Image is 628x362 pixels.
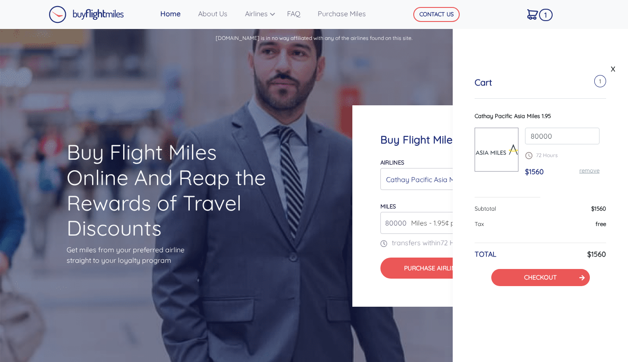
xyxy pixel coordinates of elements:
h6: $1560 [587,250,606,258]
div: Cathay Pacific Asia Miles [386,171,515,188]
button: CONTACT US [413,7,460,22]
a: 1 [524,5,550,23]
h5: Cart [475,77,492,88]
a: CHECKOUT [524,273,557,281]
span: 1 [594,75,606,87]
span: 72 Hrs [440,238,461,247]
button: Cathay Pacific Asia Miles [380,168,526,190]
a: Home [157,5,195,22]
h4: Buy Flight Miles Online [380,133,526,146]
img: Buy Flight Miles Logo [49,6,124,23]
button: CHECKOUT [491,269,590,286]
h6: TOTAL [475,250,497,258]
a: X [609,62,617,75]
label: Airlines [380,159,404,166]
span: $1560 [525,167,544,176]
img: Cathay-Pacific-Asia-Miles.png [475,140,518,159]
span: free [596,220,606,227]
p: Get miles from your preferred airline straight to your loyalty program [67,244,276,265]
h1: Buy Flight Miles Online And Reap the Rewards of Travel Discounts [67,140,276,240]
a: Purchase Miles [314,5,380,22]
a: About Us [195,5,241,22]
label: miles [380,203,396,210]
img: Cart [527,9,538,20]
span: Subtotal [475,205,496,212]
span: Cathay Pacific Asia Miles 1.95 [475,112,551,119]
a: Airlines [241,5,284,22]
a: remove [579,167,600,174]
span: $1560 [591,205,606,212]
span: Tax [475,220,484,227]
p: 72 Hours [525,151,600,159]
span: Miles - 1.95¢ per mile [407,218,477,228]
span: 1 [539,9,553,21]
a: FAQ [284,5,314,22]
p: transfers within [380,237,526,248]
img: schedule.png [525,152,532,159]
a: Buy Flight Miles Logo [49,4,124,25]
button: Purchase Airline Miles$1560.00 [380,258,526,279]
